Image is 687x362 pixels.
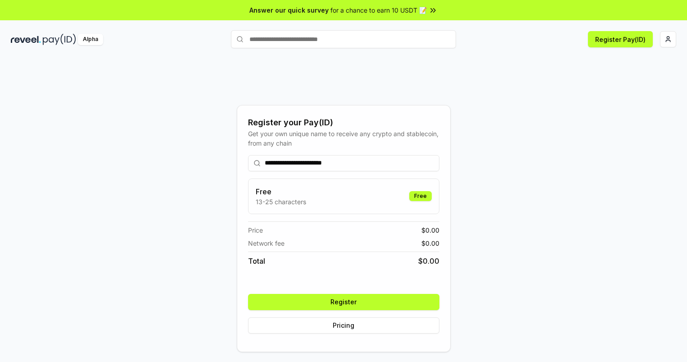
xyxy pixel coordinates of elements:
[11,34,41,45] img: reveel_dark
[418,256,439,266] span: $ 0.00
[248,317,439,334] button: Pricing
[249,5,329,15] span: Answer our quick survey
[256,197,306,206] p: 13-25 characters
[248,116,439,129] div: Register your Pay(ID)
[421,238,439,248] span: $ 0.00
[78,34,103,45] div: Alpha
[421,225,439,235] span: $ 0.00
[256,186,306,197] h3: Free
[588,31,653,47] button: Register Pay(ID)
[409,191,432,201] div: Free
[248,225,263,235] span: Price
[248,256,265,266] span: Total
[330,5,427,15] span: for a chance to earn 10 USDT 📝
[43,34,76,45] img: pay_id
[248,129,439,148] div: Get your own unique name to receive any crypto and stablecoin, from any chain
[248,238,285,248] span: Network fee
[248,294,439,310] button: Register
